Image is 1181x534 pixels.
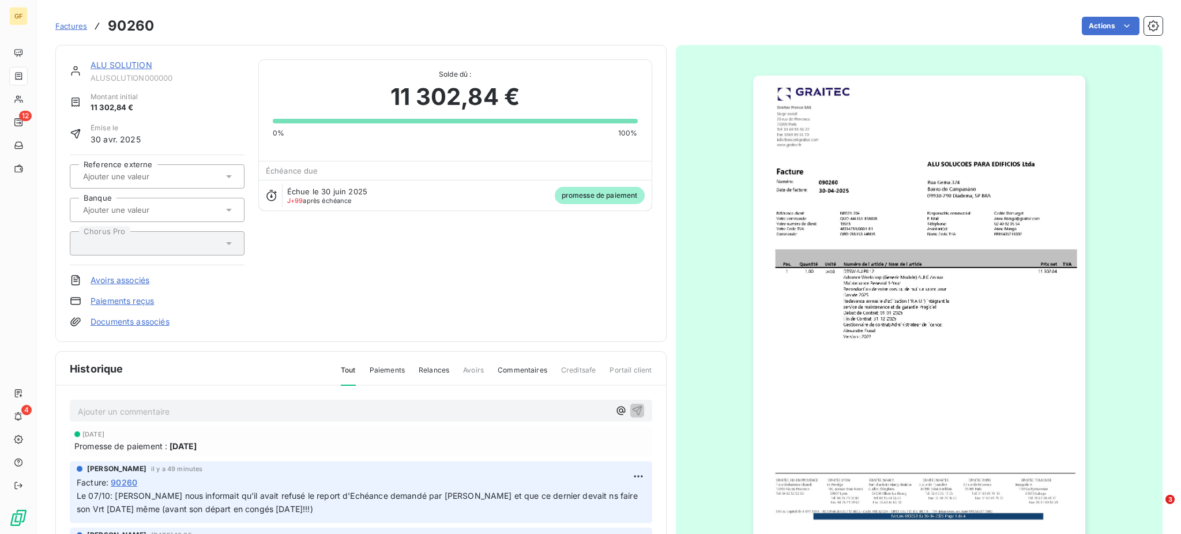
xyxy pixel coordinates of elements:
a: Paiements reçus [91,295,154,307]
span: Relances [419,365,449,385]
span: [PERSON_NAME] [87,464,146,474]
span: 11 302,84 € [390,80,520,114]
a: ALU SOLUTION [91,60,152,70]
span: Solde dû : [273,69,638,80]
span: [DATE] [170,440,197,452]
span: 90260 [111,476,137,488]
iframe: Intercom live chat [1142,495,1169,522]
span: 30 avr. 2025 [91,133,141,145]
span: 100% [618,128,638,138]
span: Avoirs [463,365,484,385]
span: 12 [19,111,32,121]
img: Logo LeanPay [9,509,28,527]
span: 11 302,84 € [91,102,138,114]
span: Montant initial [91,92,138,102]
span: ALUSOLUTION000000 [91,73,245,82]
span: Tout [341,365,356,386]
span: Commentaires [498,365,547,385]
input: Ajouter une valeur [82,171,198,182]
span: Échéance due [266,166,318,175]
span: 4 [21,405,32,415]
span: Creditsafe [561,365,596,385]
span: 3 [1165,495,1175,504]
span: Facture : [77,476,108,488]
span: Le 07/10: [PERSON_NAME] nous informait qu'il avait refusé le report d'Echéance demandé par [PERSO... [77,491,640,514]
span: J+99 [287,197,303,205]
span: Factures [55,21,87,31]
span: après échéance [287,197,352,204]
a: Documents associés [91,316,170,328]
span: promesse de paiement [555,187,645,204]
span: Portail client [610,365,652,385]
span: 0% [273,128,284,138]
span: Émise le [91,123,141,133]
button: Actions [1082,17,1139,35]
a: Avoirs associés [91,274,149,286]
span: Promesse de paiement : [74,440,167,452]
span: Paiements [370,365,405,385]
a: Factures [55,20,87,32]
span: Historique [70,361,123,377]
span: il y a 49 minutes [151,465,203,472]
h3: 90260 [108,16,154,36]
span: Échue le 30 juin 2025 [287,187,367,196]
input: Ajouter une valeur [82,205,198,215]
div: GF [9,7,28,25]
span: [DATE] [82,431,104,438]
